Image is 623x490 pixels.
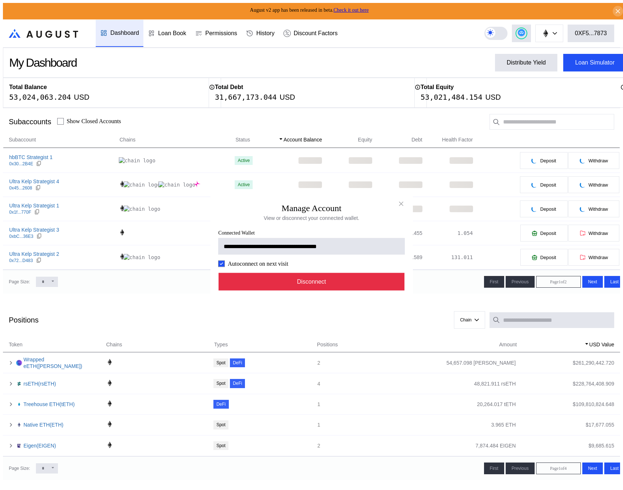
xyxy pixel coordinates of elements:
span: Subaccount [9,136,36,144]
div: $ 261,290,442.720 [573,360,614,366]
div: Ultra Kelp Strategist 4 [9,178,59,185]
span: Status [235,136,250,144]
span: Deposit [540,206,556,212]
div: DeFi [216,402,226,407]
img: chain logo [158,181,195,188]
span: Deposit [540,158,556,163]
div: Subaccounts [9,118,51,126]
div: 48,821.911 rsETH [474,380,516,387]
div: Active [238,182,250,187]
img: pending [531,182,537,188]
div: Distribute Yield [507,59,546,66]
span: Last [610,279,619,284]
img: chain logo [106,421,113,427]
div: Loan Book [158,30,186,37]
div: History [256,30,275,37]
div: Page Size: [9,279,30,284]
a: Check it out here [333,7,369,13]
a: Native ETH(ETH) [23,421,63,428]
div: $ 17,677.055 [586,421,614,428]
span: Next [588,466,597,471]
span: USD Value [589,341,614,349]
div: 7,874.484 EIGEN [476,442,516,449]
div: 53,021,484.154 [421,93,483,102]
a: Treehouse ETH(tETH) [23,401,75,408]
span: Health Factor [442,136,473,144]
span: August v2 app has been released in beta. [250,7,369,13]
label: Show Closed Accounts [67,118,121,125]
img: pending [580,182,586,188]
div: 2 [318,442,412,449]
div: 0x72...D483 [9,258,33,263]
span: Last [610,466,619,471]
div: 1 [318,401,412,408]
div: Page Size: [9,466,30,471]
img: chain logo [124,254,160,261]
span: Account Balance [283,136,322,144]
img: eigen.jpg [16,443,22,449]
span: Positions [317,341,338,349]
img: pending [580,158,586,163]
div: USD [485,93,501,102]
div: Permissions [205,30,237,37]
span: Deposit [540,255,556,260]
span: Token [9,341,22,349]
img: weETH.png [16,360,22,366]
div: 0x30...2B4E [9,161,33,166]
div: Discount Factors [294,30,338,37]
div: Active [238,158,250,163]
a: Wrapped eETH([PERSON_NAME]) [23,356,99,369]
div: Loan Simulator [575,59,615,66]
div: 20,264.017 tETH [477,401,516,408]
span: Deposit [540,231,556,236]
div: $ 109,810,824.648 [573,401,614,408]
div: Positions [9,316,39,324]
img: chain logo [542,29,550,37]
img: pending [531,158,537,163]
img: pending [580,206,586,212]
div: 3.965 ETH [491,421,516,428]
div: 53,024,063.204 [9,93,71,102]
span: Connected Wallet [218,230,404,236]
span: Chain [460,317,472,323]
span: Next [588,279,597,284]
div: 0x1f...770F [9,210,31,215]
img: chain logo [194,181,200,187]
img: chain logo [106,442,113,448]
img: Icon___Dark.png [16,381,22,387]
div: 1 [318,421,412,428]
div: 31,667,173.044 [215,93,277,102]
div: View or disconnect your connected wallet. [264,214,359,221]
div: Spot [216,422,226,427]
h2: Total Debt [215,84,243,91]
div: 0xbC...36E3 [9,234,33,239]
span: Types [214,341,228,349]
img: chain logo [119,229,125,236]
span: Page 1 of 4 [550,466,567,471]
a: Eigen(EIGEN) [23,442,56,449]
div: 0XF5...7873 [575,30,607,37]
img: ethereum.png [16,422,22,428]
span: Amount [499,341,517,349]
span: Deposit [540,182,556,188]
span: Page 1 of 2 [550,279,567,285]
img: chain logo [119,157,155,164]
span: First [490,279,498,284]
img: tETH_logo_2_%281%29.png [16,401,22,407]
img: chain logo [119,205,125,211]
div: USD [74,93,89,102]
div: Spot [216,443,226,448]
img: pending [531,206,537,212]
span: Withdraw [589,255,608,260]
span: Debt [411,136,422,144]
div: Spot [216,381,226,386]
span: Withdraw [589,206,608,212]
a: rsETH(rsETH) [23,380,56,387]
button: Disconnect [219,273,405,290]
span: Withdraw [589,231,608,236]
div: $ 9,685.615 [589,442,614,449]
img: chain logo [106,380,113,386]
label: Autoconnect on next visit [228,260,288,267]
h2: Total Balance [9,84,47,91]
span: Chains [106,341,122,349]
